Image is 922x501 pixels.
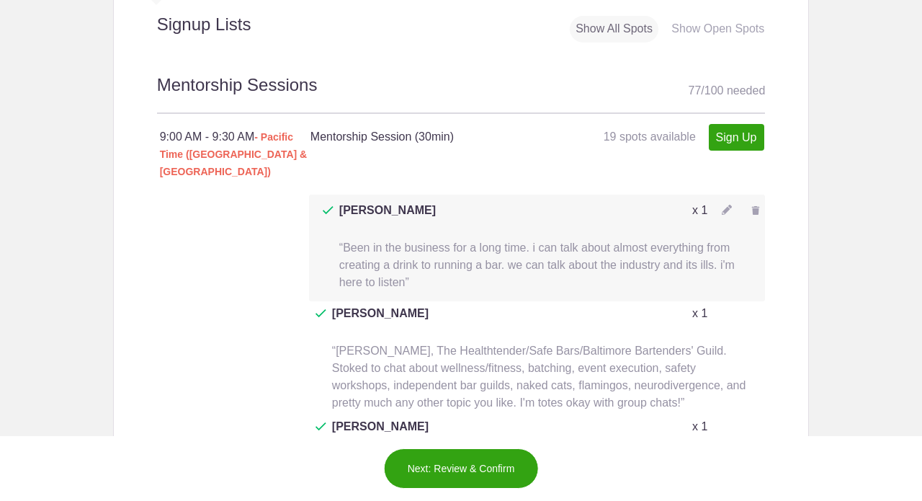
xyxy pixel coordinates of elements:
span: “Been in the business for a long time. i can talk about almost everything from creating a drink t... [339,241,735,288]
h2: Mentorship Sessions [157,73,766,114]
div: Show All Spots [570,16,658,43]
div: 77 100 needed [689,80,766,102]
span: “[PERSON_NAME], The Healthtender/Safe Bars/Baltimore Bartenders' Guild. Stoked to chat about well... [332,345,746,409]
span: 19 spots available [604,130,696,143]
p: x 1 [692,418,707,435]
span: [PERSON_NAME] [339,202,436,236]
button: Next: Review & Confirm [384,448,539,489]
h2: Signup Lists [114,14,346,35]
span: [PERSON_NAME] [332,418,429,453]
img: Check dark green [323,206,334,215]
span: - Pacific Time ([GEOGRAPHIC_DATA] & [GEOGRAPHIC_DATA]) [160,131,308,177]
div: Show Open Spots [666,16,770,43]
h4: Mentorship Session (30min) [310,128,537,146]
a: Sign Up [709,124,764,151]
img: Pencil gray [722,205,732,215]
span: / [701,84,704,97]
img: Trash gray [751,206,760,215]
div: 9:00 AM - 9:30 AM [160,128,310,180]
p: x 1 [692,305,707,322]
img: Check dark green [315,422,326,431]
img: Check dark green [315,309,326,318]
span: [PERSON_NAME] [332,305,429,340]
p: x 1 [692,202,707,219]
